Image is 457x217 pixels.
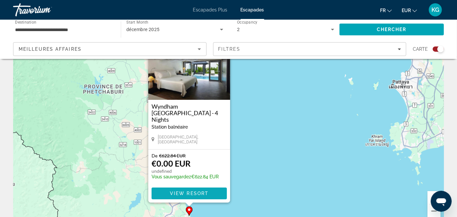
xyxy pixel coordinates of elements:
font: KG [431,6,439,13]
p: undefined [152,168,219,174]
img: Wyndham Hua Hin Pranburi Resort - 4 Nights [148,34,230,100]
span: 2 [237,27,240,32]
span: Vous sauvegardez [152,174,191,179]
span: Meilleures affaires [19,46,82,52]
iframe: Bouton de lancement de la fenêtre de messagerie [431,191,452,212]
a: Wyndham [GEOGRAPHIC_DATA] - 4 Nights [152,103,227,123]
span: [GEOGRAPHIC_DATA], [GEOGRAPHIC_DATA] [158,135,227,144]
a: Escapades Plus [193,7,228,12]
span: Filtres [218,46,241,52]
button: Menu utilisateur [427,3,444,17]
span: Start Month [126,20,148,25]
button: Changer de devise [402,6,417,15]
span: Station balnéaire [152,124,188,130]
button: Search [339,24,444,35]
span: €622.84 EUR [159,153,186,158]
mat-select: Sort by [19,45,201,53]
font: fr [380,8,386,13]
font: EUR [402,8,411,13]
button: Filters [213,42,407,56]
input: Select destination [15,26,112,34]
span: View Resort [170,191,209,196]
a: Travorium [13,1,79,18]
a: Escapades [241,7,264,12]
button: Zoom avant [428,191,441,204]
span: décembre 2025 [126,27,160,32]
span: Carte [413,45,428,54]
span: De [152,153,157,158]
button: Changer de langue [380,6,392,15]
button: View Resort [152,188,227,199]
span: Occupancy [237,20,258,25]
p: €622.84 EUR [152,174,219,179]
span: Destination [15,20,36,25]
p: €0.00 EUR [152,158,191,168]
span: Chercher [377,27,407,32]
